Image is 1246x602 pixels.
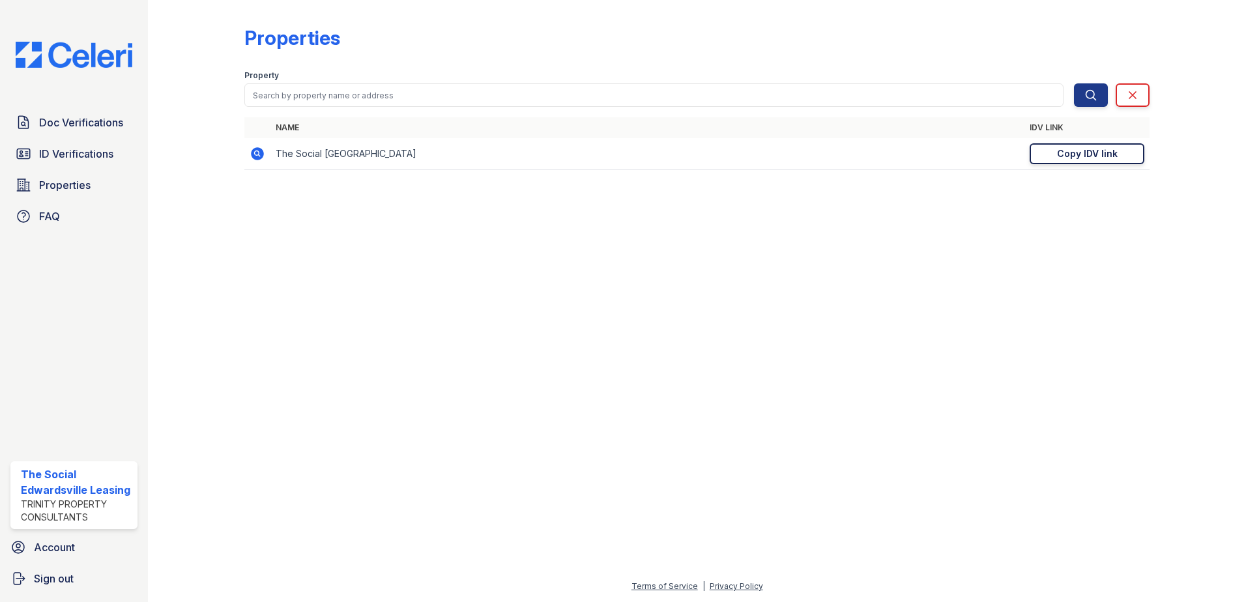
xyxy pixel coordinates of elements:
[21,498,132,524] div: Trinity Property Consultants
[34,571,74,586] span: Sign out
[39,115,123,130] span: Doc Verifications
[244,26,340,50] div: Properties
[10,109,138,136] a: Doc Verifications
[270,117,1024,138] th: Name
[1024,117,1150,138] th: IDV Link
[21,466,132,498] div: The Social Edwardsville Leasing
[5,566,143,592] a: Sign out
[244,70,279,81] label: Property
[5,534,143,560] a: Account
[39,146,113,162] span: ID Verifications
[710,581,763,591] a: Privacy Policy
[703,581,705,591] div: |
[10,172,138,198] a: Properties
[1057,147,1118,160] div: Copy IDV link
[39,177,91,193] span: Properties
[5,42,143,68] img: CE_Logo_Blue-a8612792a0a2168367f1c8372b55b34899dd931a85d93a1a3d3e32e68fde9ad4.png
[39,208,60,224] span: FAQ
[244,83,1064,107] input: Search by property name or address
[10,141,138,167] a: ID Verifications
[1030,143,1144,164] a: Copy IDV link
[270,138,1024,170] td: The Social [GEOGRAPHIC_DATA]
[34,539,75,555] span: Account
[631,581,698,591] a: Terms of Service
[10,203,138,229] a: FAQ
